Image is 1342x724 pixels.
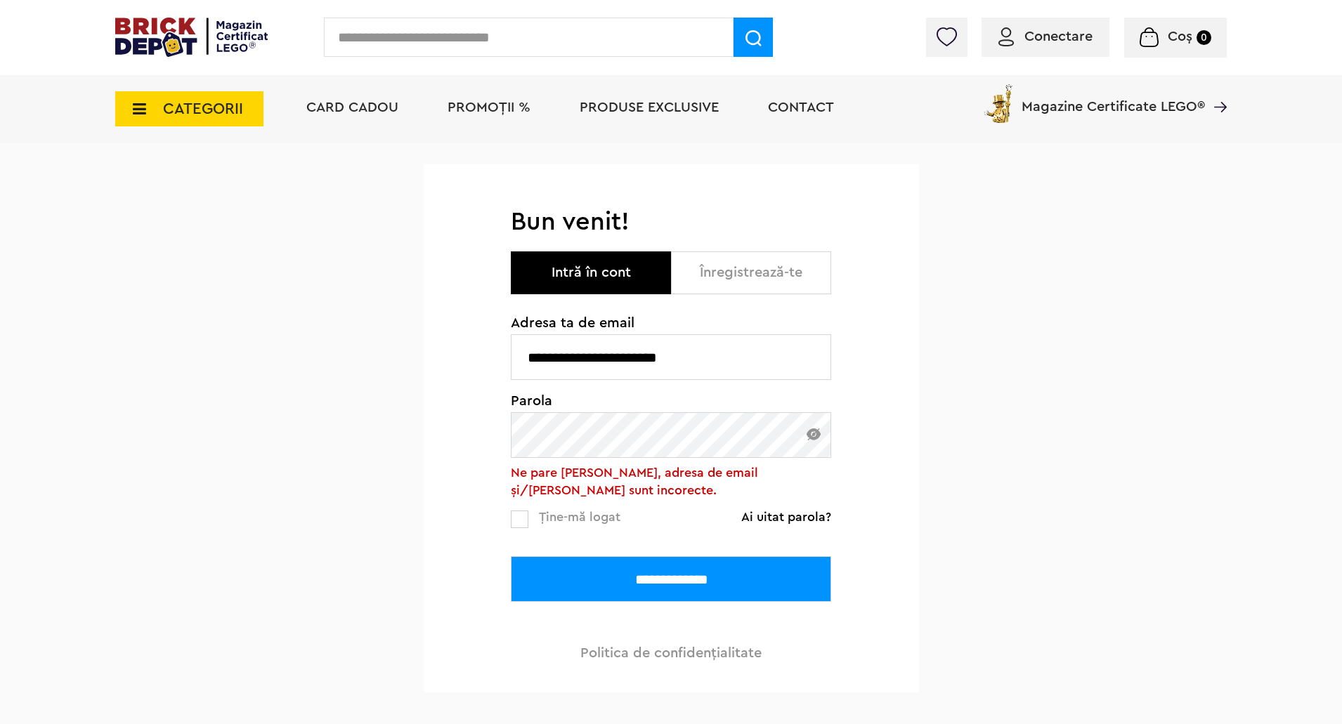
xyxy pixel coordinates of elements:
a: Conectare [998,29,1093,44]
span: Conectare [1024,29,1093,44]
button: Înregistrează-te [671,251,831,294]
a: Contact [768,100,834,114]
a: Politica de confidenţialitate [580,646,762,660]
span: Adresa ta de email [511,316,831,330]
h1: Bun venit! [511,206,831,237]
a: Magazine Certificate LEGO® [1205,81,1227,96]
a: Card Cadou [306,100,398,114]
button: Intră în cont [511,251,671,294]
span: Coș [1168,29,1192,44]
span: Parola [511,394,831,408]
span: Ține-mă logat [539,511,620,523]
small: 0 [1197,30,1211,45]
span: CATEGORII [163,101,243,117]
a: Ai uitat parola? [741,510,831,524]
span: Magazine Certificate LEGO® [1022,81,1205,114]
a: PROMOȚII % [448,100,530,114]
div: Ne pare [PERSON_NAME], adresa de email și/[PERSON_NAME] sunt incorecte. [511,464,831,499]
a: Produse exclusive [580,100,719,114]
